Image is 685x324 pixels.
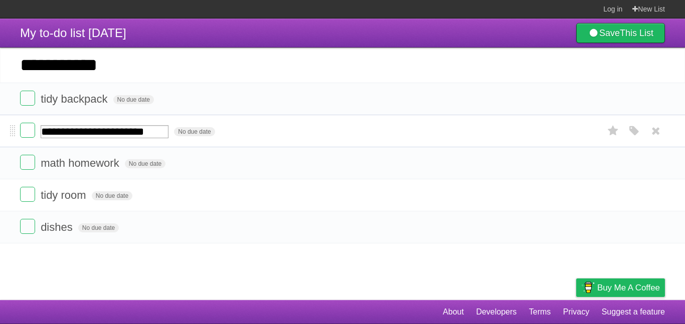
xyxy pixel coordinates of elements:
img: Buy me a coffee [581,279,595,296]
label: Star task [604,123,623,139]
a: About [443,302,464,321]
a: SaveThis List [576,23,665,43]
span: No due date [125,159,165,168]
span: dishes [41,221,75,233]
a: Terms [529,302,551,321]
span: My to-do list [DATE] [20,26,126,40]
span: No due date [78,223,119,232]
a: Buy me a coffee [576,278,665,297]
span: Buy me a coffee [597,279,660,296]
span: No due date [92,191,132,200]
span: No due date [174,127,215,136]
label: Done [20,219,35,234]
label: Done [20,155,35,170]
b: This List [620,28,653,38]
label: Done [20,187,35,202]
a: Privacy [563,302,589,321]
span: No due date [113,95,154,104]
label: Done [20,123,35,138]
a: Developers [476,302,517,321]
span: math homework [41,157,122,169]
span: tidy room [41,189,88,201]
a: Suggest a feature [602,302,665,321]
span: tidy backpack [41,93,110,105]
label: Done [20,91,35,106]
